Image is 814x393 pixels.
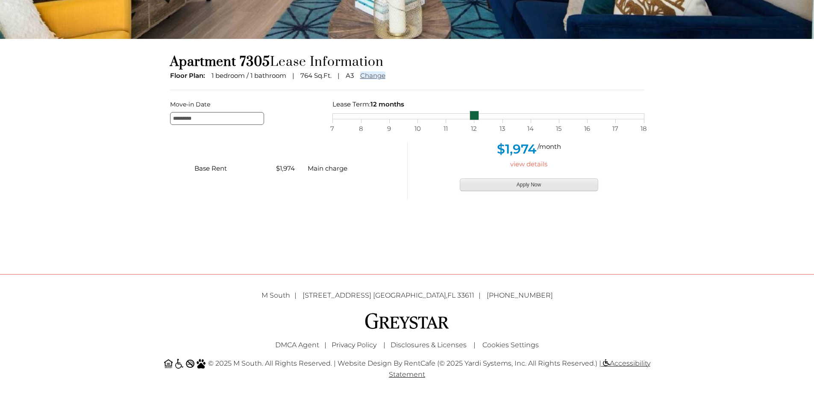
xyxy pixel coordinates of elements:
span: M South [262,291,301,299]
span: 764 [300,71,312,80]
a: M South [STREET_ADDRESS] [GEOGRAPHIC_DATA],FL 33611 [262,291,485,299]
div: Base Rent [188,163,269,174]
a: Cookies Settings [482,341,539,349]
span: 15 [555,123,563,134]
span: 13 [498,123,507,134]
a: [PHONE_NUMBER] [487,291,553,299]
div: Lease Term: [332,99,644,110]
span: | [383,341,385,349]
span: 14 [526,123,535,134]
img: Equal Housing Opportunity and Greystar Fair Housing Statement [164,359,173,368]
span: /month [538,142,561,151]
span: $1,974 [276,164,295,172]
a: view details [510,160,547,168]
span: 7 [328,123,337,134]
img: No Smoking [186,360,194,368]
a: Greystar Privacy Policy [332,341,376,349]
a: Disclosures & Licenses [391,341,467,349]
a: Greystar DMCA Agent [275,341,319,349]
input: Move-in Date edit selected 9/30/2025 [170,112,264,125]
span: 11 [441,123,450,134]
span: $1,974 [497,141,536,157]
div: © 2025 M South. All Rights Reserved. | Website Design by RentCafe (© 2025 Yardi Systems, Inc. All... [157,354,657,384]
span: , [303,291,485,299]
a: Change [360,71,385,80]
span: | [473,341,476,349]
button: Apply Now [460,178,598,191]
img: Accessible community and Greystar Fair Housing Statement [174,359,184,369]
span: 33611 [457,291,474,299]
span: 9 [385,123,394,134]
span: 18 [640,123,648,134]
span: A3 [346,71,354,80]
span: 8 [357,123,365,134]
span: 12 [470,123,478,134]
span: 17 [611,123,620,134]
span: Sq.Ft. [314,71,332,80]
img: Pet Friendly [197,359,206,369]
span: 12 months [370,100,404,108]
span: 16 [583,123,591,134]
h1: Lease Information [170,54,644,70]
span: Floor Plan: [170,71,205,80]
label: Move-in Date [170,99,320,110]
span: | [324,341,326,349]
a: Accessibility Statement [389,359,650,378]
span: [GEOGRAPHIC_DATA] [373,291,446,299]
div: Main charge [301,163,382,174]
span: Apartment 7305 [170,54,270,70]
span: 1 bedroom / 1 bathroom [212,71,286,80]
img: Greystar logo and Greystar website [364,312,450,330]
span: [STREET_ADDRESS] [303,291,371,299]
span: 10 [413,123,422,134]
span: FL [447,291,455,299]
